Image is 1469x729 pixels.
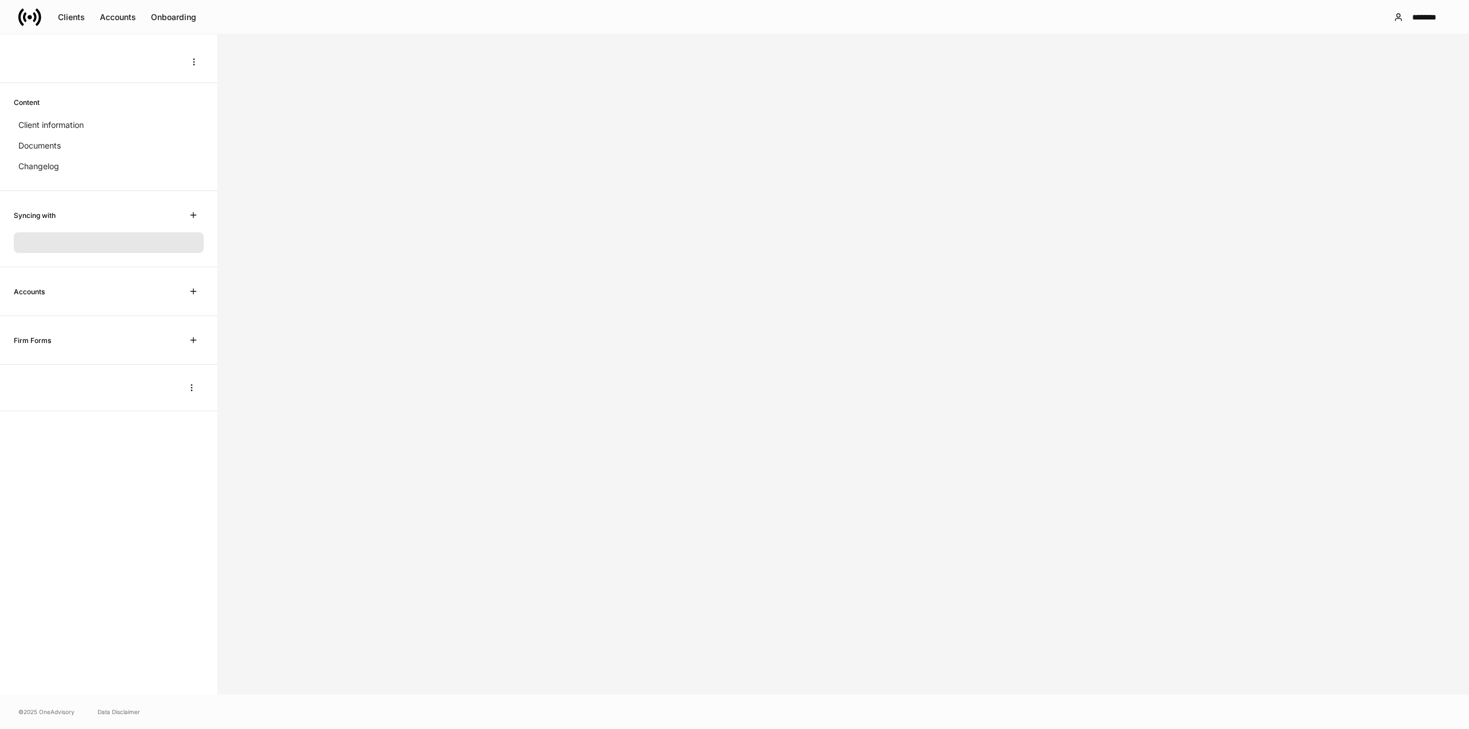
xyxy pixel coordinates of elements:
[58,13,85,21] div: Clients
[14,115,204,135] a: Client information
[14,210,56,221] h6: Syncing with
[151,13,196,21] div: Onboarding
[14,156,204,177] a: Changelog
[18,140,61,151] p: Documents
[14,135,204,156] a: Documents
[98,707,140,716] a: Data Disclaimer
[14,97,40,108] h6: Content
[143,8,204,26] button: Onboarding
[18,119,84,131] p: Client information
[50,8,92,26] button: Clients
[100,13,136,21] div: Accounts
[92,8,143,26] button: Accounts
[18,161,59,172] p: Changelog
[14,286,45,297] h6: Accounts
[18,707,75,716] span: © 2025 OneAdvisory
[14,335,51,346] h6: Firm Forms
